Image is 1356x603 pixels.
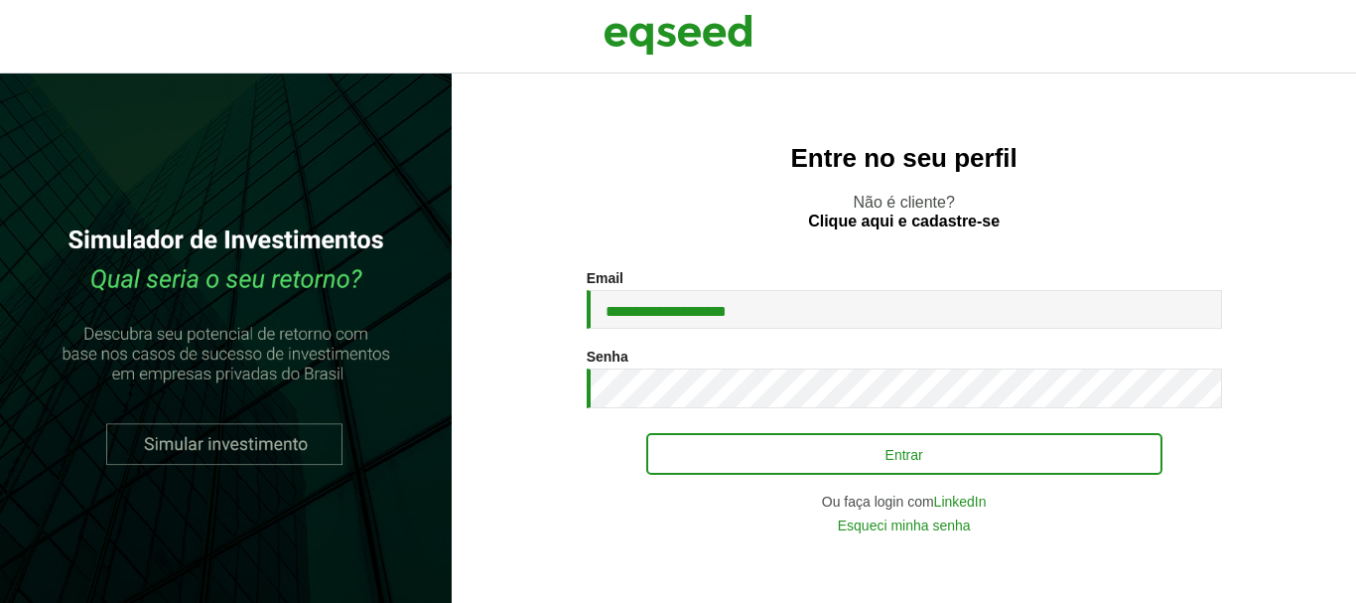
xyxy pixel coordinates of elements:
a: Clique aqui e cadastre-se [808,214,1000,229]
h2: Entre no seu perfil [491,144,1316,173]
img: EqSeed Logo [604,10,752,60]
div: Ou faça login com [587,495,1222,509]
a: LinkedIn [934,495,987,509]
a: Esqueci minha senha [838,519,971,532]
label: Senha [587,350,628,364]
p: Não é cliente? [491,193,1316,230]
label: Email [587,271,623,285]
button: Entrar [646,433,1162,475]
